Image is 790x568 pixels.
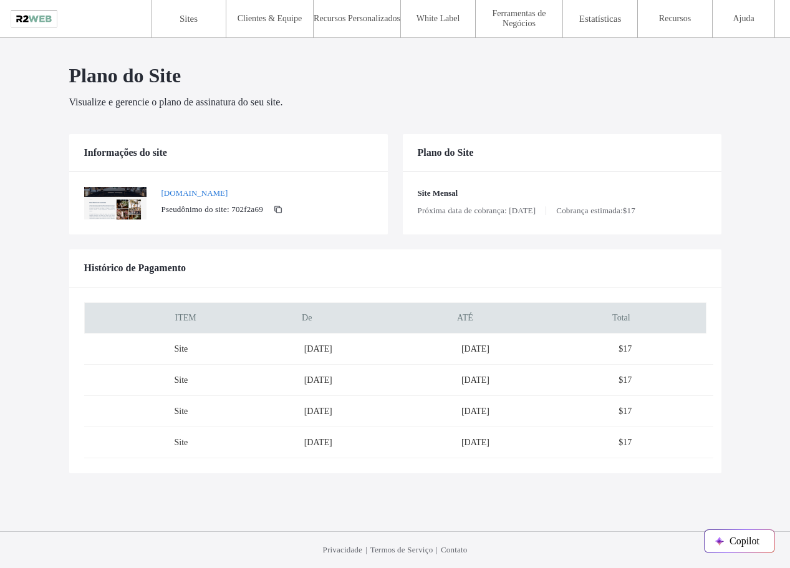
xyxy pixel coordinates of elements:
[161,187,288,200] a: [DOMAIN_NAME]
[304,438,461,448] label: [DATE]
[84,407,304,416] label: Site
[579,14,622,24] label: Estatísticas
[180,14,198,24] label: Sites
[161,203,263,216] span: Pseudônimo do site: 702f2a69
[304,407,461,416] label: [DATE]
[659,14,691,24] label: Recursos
[84,187,147,219] img: Screenshot.png
[476,9,562,29] label: Ferramentas de Negócios
[84,344,304,354] label: Site
[85,313,302,323] label: ITEM
[238,14,302,24] label: Clientes & Equipe
[436,545,438,554] span: |
[304,344,461,354] label: [DATE]
[365,545,367,554] span: |
[461,438,619,448] label: [DATE]
[556,205,635,217] span: Cobrança estimada: 17
[370,545,433,554] a: Termos de Serviço
[69,63,181,88] span: Plano do Site
[84,261,186,275] span: Histórico de Pagamento
[461,407,619,416] label: [DATE]
[418,146,474,160] span: Plano do Site
[69,97,283,107] span: Visualize e gerencie o plano de assinatura do seu site.
[612,313,630,322] span: Total
[461,375,619,385] label: [DATE]
[619,438,632,447] span: $17
[619,407,632,416] span: $17
[733,14,754,24] label: Ajuda
[457,313,612,323] label: ATÉ
[619,375,632,385] span: $17
[304,375,461,385] label: [DATE]
[623,206,627,215] span: $
[441,545,468,554] a: Contato
[705,530,774,552] button: Copilot
[322,545,362,554] a: Privacidade
[84,438,304,448] label: Site
[418,205,536,217] span: Próxima data de cobrança: [DATE]
[84,146,167,160] span: Informações do site
[314,14,400,24] label: Recursos Personalizados
[84,375,304,385] label: Site
[418,187,706,200] span: Site Mensal
[302,313,457,323] label: De
[619,344,632,354] span: $17
[461,344,619,354] label: [DATE]
[417,14,460,24] label: White Label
